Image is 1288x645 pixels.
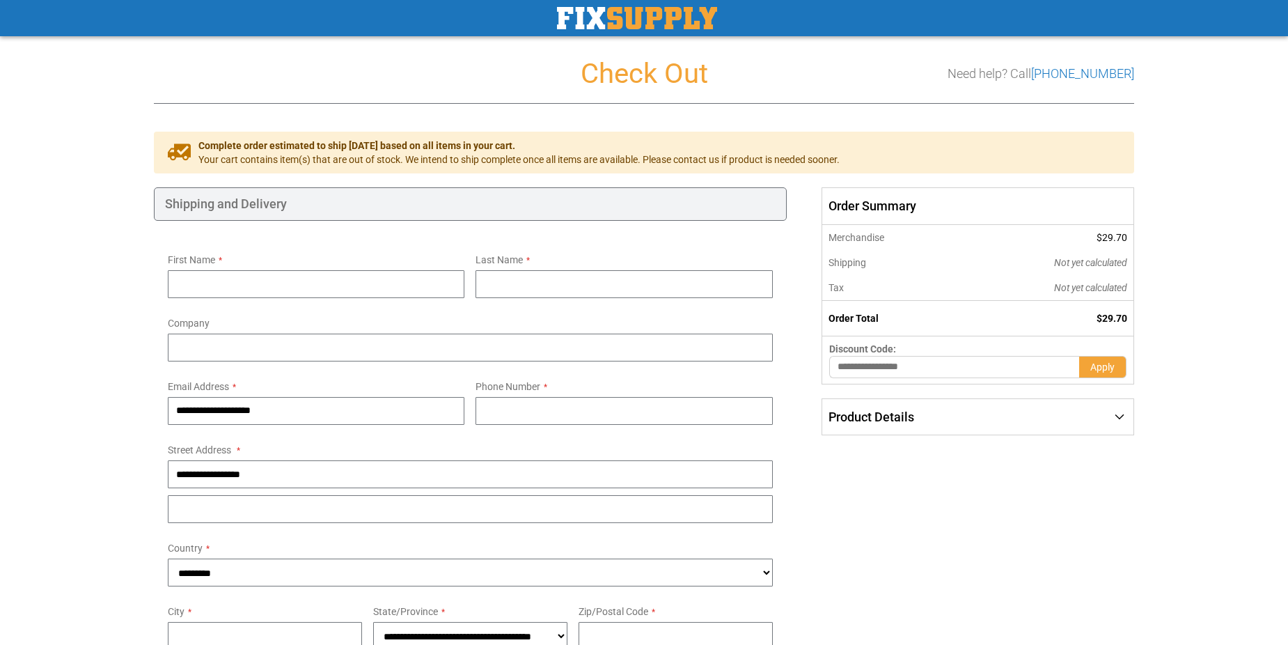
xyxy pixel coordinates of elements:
[822,187,1134,225] span: Order Summary
[168,543,203,554] span: Country
[822,225,960,250] th: Merchandise
[198,139,840,153] span: Complete order estimated to ship [DATE] based on all items in your cart.
[828,313,879,324] strong: Order Total
[154,187,787,221] div: Shipping and Delivery
[1079,356,1126,378] button: Apply
[948,67,1134,81] h3: Need help? Call
[1054,282,1127,293] span: Not yet calculated
[198,153,840,166] span: Your cart contains item(s) that are out of stock. We intend to ship complete once all items are a...
[1097,232,1127,243] span: $29.70
[1031,66,1134,81] a: [PHONE_NUMBER]
[476,381,540,392] span: Phone Number
[373,606,438,617] span: State/Province
[557,7,717,29] img: Fix Industrial Supply
[579,606,648,617] span: Zip/Postal Code
[1090,362,1115,373] span: Apply
[168,606,184,617] span: City
[168,381,229,392] span: Email Address
[828,257,866,268] span: Shipping
[154,59,1134,89] h1: Check Out
[828,410,914,424] span: Product Details
[822,275,960,301] th: Tax
[168,318,210,329] span: Company
[557,7,717,29] a: store logo
[476,254,523,265] span: Last Name
[1097,313,1127,324] span: $29.70
[1054,257,1127,268] span: Not yet calculated
[168,444,231,456] span: Street Address
[168,254,215,265] span: First Name
[829,343,896,355] span: Discount Code:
